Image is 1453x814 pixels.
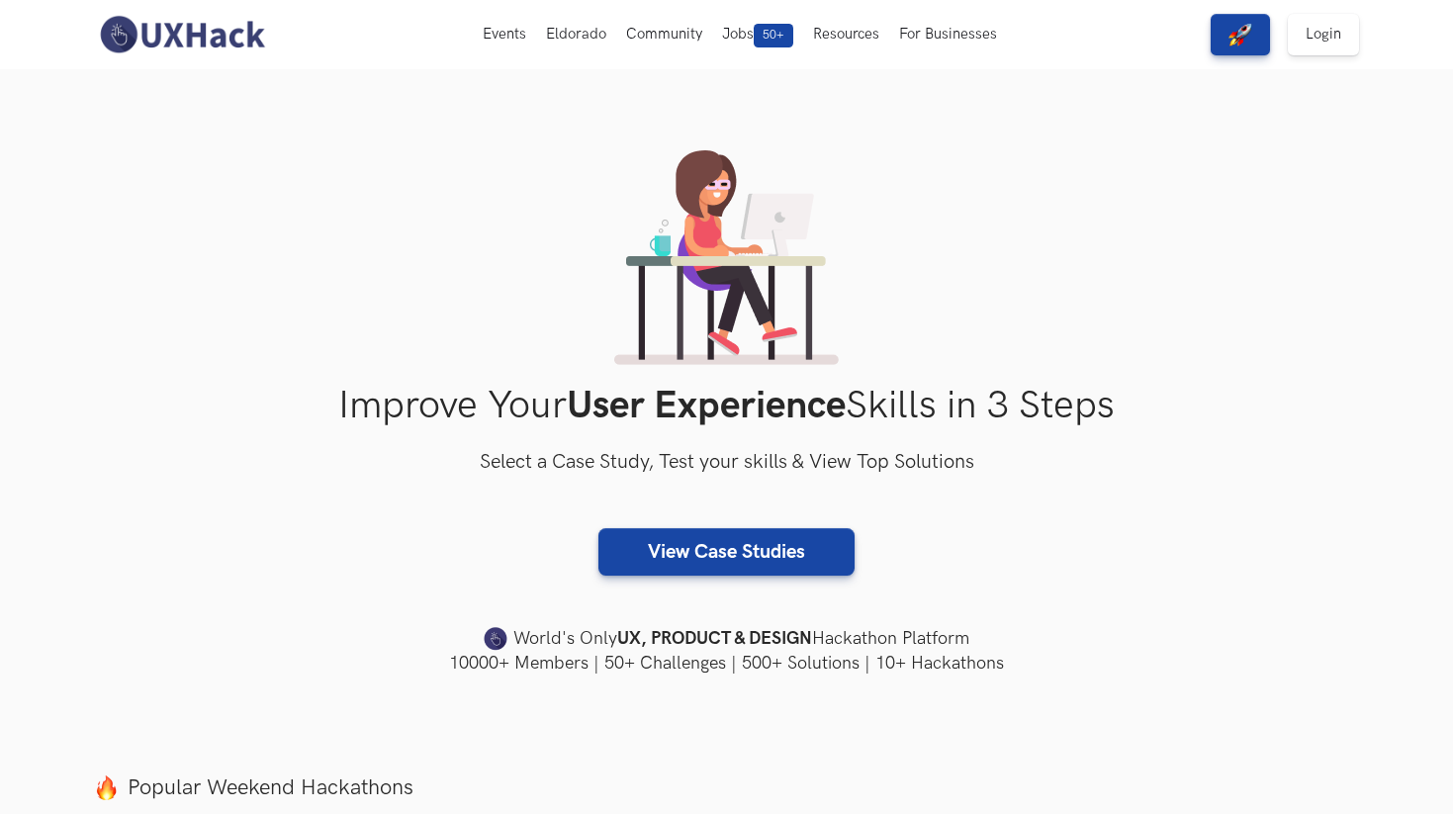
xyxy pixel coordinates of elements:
[94,774,1360,801] label: Popular Weekend Hackathons
[1288,14,1359,55] a: Login
[484,626,507,652] img: uxhack-favicon-image.png
[1228,23,1252,46] img: rocket
[94,14,270,55] img: UXHack-logo.png
[617,625,812,653] strong: UX, PRODUCT & DESIGN
[94,383,1360,429] h1: Improve Your Skills in 3 Steps
[94,775,119,800] img: fire.png
[754,24,793,47] span: 50+
[614,150,839,365] img: lady working on laptop
[94,651,1360,676] h4: 10000+ Members | 50+ Challenges | 500+ Solutions | 10+ Hackathons
[94,447,1360,479] h3: Select a Case Study, Test your skills & View Top Solutions
[94,625,1360,653] h4: World's Only Hackathon Platform
[598,528,855,576] a: View Case Studies
[567,383,846,429] strong: User Experience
